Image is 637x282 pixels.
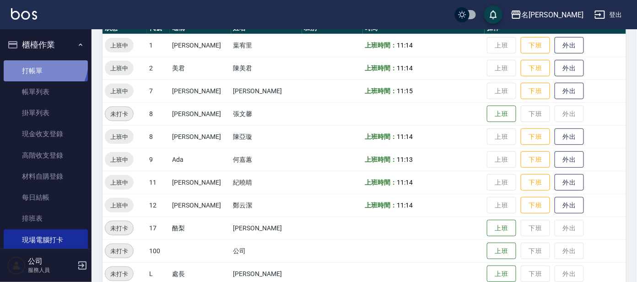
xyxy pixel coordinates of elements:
[365,179,397,186] b: 上班時間：
[397,42,413,49] span: 11:14
[397,133,413,140] span: 11:14
[365,133,397,140] b: 上班時間：
[4,208,88,229] a: 排班表
[521,174,550,191] button: 下班
[105,86,134,96] span: 上班中
[507,5,587,24] button: 名[PERSON_NAME]
[365,42,397,49] b: 上班時間：
[147,148,170,171] td: 9
[105,109,133,119] span: 未打卡
[105,223,133,233] span: 未打卡
[521,37,550,54] button: 下班
[170,102,231,125] td: [PERSON_NAME]
[521,60,550,77] button: 下班
[487,243,516,260] button: 上班
[555,151,584,168] button: 外出
[555,128,584,145] button: 外出
[397,202,413,209] span: 11:14
[4,33,88,57] button: 櫃檯作業
[487,106,516,122] button: 上班
[231,217,302,239] td: [PERSON_NAME]
[105,246,133,256] span: 未打卡
[170,194,231,217] td: [PERSON_NAME]
[105,201,134,210] span: 上班中
[170,171,231,194] td: [PERSON_NAME]
[555,197,584,214] button: 外出
[521,197,550,214] button: 下班
[231,125,302,148] td: 陳亞璇
[11,8,37,20] img: Logo
[231,34,302,57] td: 葉宥里
[397,87,413,95] span: 11:15
[521,128,550,145] button: 下班
[170,148,231,171] td: Ada
[555,37,584,54] button: 外出
[555,174,584,191] button: 外出
[170,57,231,80] td: 美君
[555,83,584,100] button: 外出
[147,194,170,217] td: 12
[105,155,134,165] span: 上班中
[365,156,397,163] b: 上班時間：
[591,6,626,23] button: 登出
[231,80,302,102] td: [PERSON_NAME]
[397,179,413,186] span: 11:14
[365,87,397,95] b: 上班時間：
[105,64,134,73] span: 上班中
[105,178,134,187] span: 上班中
[522,9,583,21] div: 名[PERSON_NAME]
[4,229,88,250] a: 現場電腦打卡
[147,125,170,148] td: 8
[170,34,231,57] td: [PERSON_NAME]
[170,80,231,102] td: [PERSON_NAME]
[105,132,134,142] span: 上班中
[147,171,170,194] td: 11
[397,156,413,163] span: 11:13
[231,171,302,194] td: 紀曉晴
[105,41,134,50] span: 上班中
[4,166,88,187] a: 材料自購登錄
[365,64,397,72] b: 上班時間：
[231,239,302,262] td: 公司
[147,57,170,80] td: 2
[4,60,88,81] a: 打帳單
[7,256,26,275] img: Person
[105,269,133,279] span: 未打卡
[521,151,550,168] button: 下班
[170,125,231,148] td: [PERSON_NAME]
[4,145,88,166] a: 高階收支登錄
[28,257,75,266] h5: 公司
[487,220,516,237] button: 上班
[147,239,170,262] td: 100
[4,187,88,208] a: 每日結帳
[231,194,302,217] td: 鄭云潔
[28,266,75,274] p: 服務人員
[4,81,88,102] a: 帳單列表
[521,83,550,100] button: 下班
[147,34,170,57] td: 1
[231,148,302,171] td: 何嘉蕙
[555,60,584,77] button: 外出
[231,102,302,125] td: 張文馨
[4,123,88,144] a: 現金收支登錄
[170,217,231,239] td: 酪梨
[231,57,302,80] td: 陳美君
[4,102,88,123] a: 掛單列表
[397,64,413,72] span: 11:14
[484,5,502,24] button: save
[365,202,397,209] b: 上班時間：
[147,217,170,239] td: 17
[147,102,170,125] td: 8
[147,80,170,102] td: 7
